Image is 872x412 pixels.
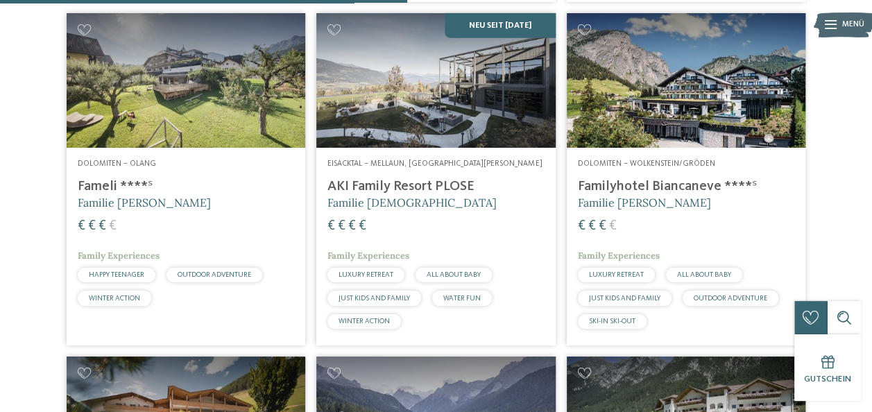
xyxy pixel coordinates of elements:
span: ALL ABOUT BABY [677,271,731,278]
img: Familienhotels gesucht? Hier findet ihr die besten! [567,13,805,148]
span: € [348,219,356,233]
span: JUST KIDS AND FAMILY [589,295,660,302]
span: Familie [PERSON_NAME] [78,196,211,209]
span: Family Experiences [578,250,660,261]
span: WATER FUN [443,295,481,302]
span: Family Experiences [78,250,160,261]
span: LUXURY RETREAT [589,271,644,278]
span: € [78,219,85,233]
a: Familienhotels gesucht? Hier findet ihr die besten! NEU seit [DATE] Eisacktal – Mellaun, [GEOGRAP... [316,13,555,345]
a: Familienhotels gesucht? Hier findet ihr die besten! Dolomiten – Wolkenstein/Gröden Familyhotel Bi... [567,13,805,345]
span: € [609,219,617,233]
span: Dolomiten – Olang [78,160,156,168]
span: ALL ABOUT BABY [427,271,481,278]
span: € [588,219,596,233]
span: SKI-IN SKI-OUT [589,318,635,325]
h4: AKI Family Resort PLOSE [327,178,544,195]
span: € [109,219,117,233]
span: OUTDOOR ADVENTURE [178,271,251,278]
span: HAPPY TEENAGER [89,271,144,278]
span: € [359,219,366,233]
span: OUTDOOR ADVENTURE [694,295,767,302]
img: Familienhotels gesucht? Hier findet ihr die besten! [316,13,555,148]
span: € [599,219,606,233]
span: LUXURY RETREAT [339,271,393,278]
span: Gutschein [804,375,851,384]
span: € [327,219,335,233]
a: Familienhotels gesucht? Hier findet ihr die besten! Dolomiten – Olang Fameli ****ˢ Familie [PERSO... [67,13,305,345]
span: Family Experiences [327,250,409,261]
span: € [338,219,345,233]
a: Gutschein [794,334,861,401]
span: Familie [DEMOGRAPHIC_DATA] [327,196,497,209]
span: € [99,219,106,233]
span: Familie [PERSON_NAME] [578,196,711,209]
h4: Familyhotel Biancaneve ****ˢ [578,178,794,195]
img: Familienhotels gesucht? Hier findet ihr die besten! [67,13,305,148]
span: JUST KIDS AND FAMILY [339,295,410,302]
span: Eisacktal – Mellaun, [GEOGRAPHIC_DATA][PERSON_NAME] [327,160,542,168]
span: € [578,219,585,233]
span: WINTER ACTION [339,318,390,325]
span: Dolomiten – Wolkenstein/Gröden [578,160,715,168]
span: € [88,219,96,233]
span: WINTER ACTION [89,295,140,302]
